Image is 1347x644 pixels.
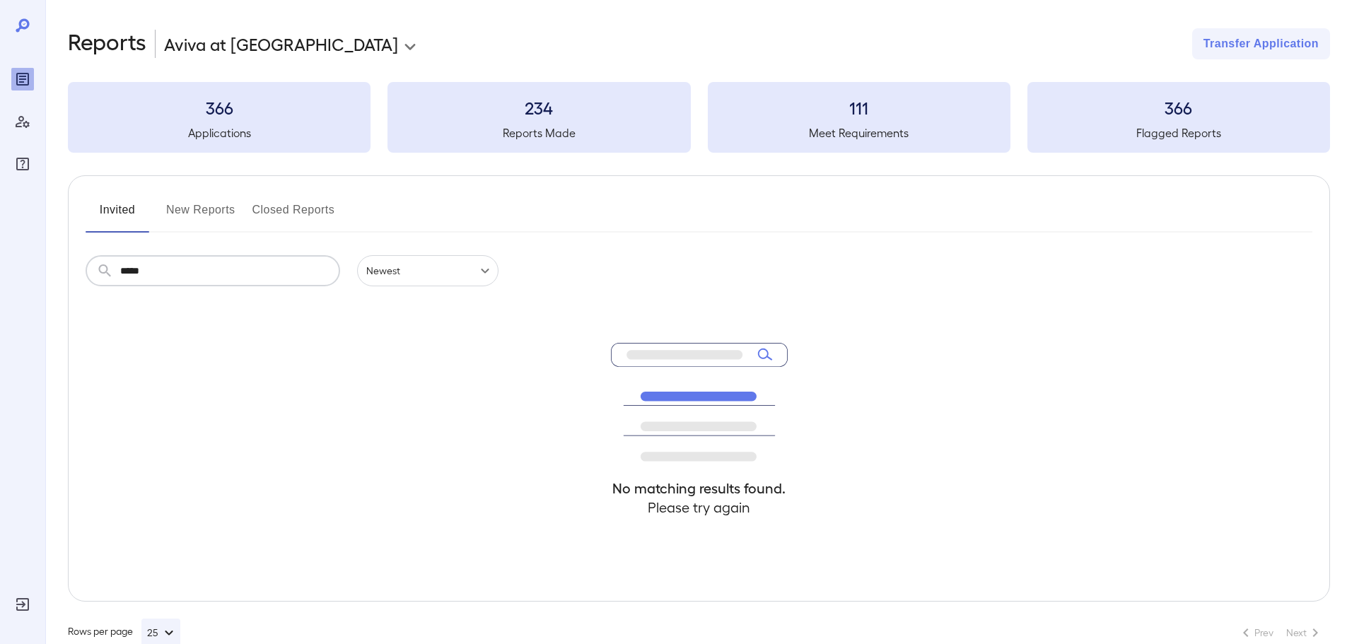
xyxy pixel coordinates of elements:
[1027,124,1330,141] h5: Flagged Reports
[387,96,690,119] h3: 234
[68,82,1330,153] summary: 366Applications234Reports Made111Meet Requirements366Flagged Reports
[708,124,1010,141] h5: Meet Requirements
[11,110,34,133] div: Manage Users
[611,479,788,498] h4: No matching results found.
[68,96,371,119] h3: 366
[357,255,498,286] div: Newest
[164,33,398,55] p: Aviva at [GEOGRAPHIC_DATA]
[11,68,34,90] div: Reports
[166,199,235,233] button: New Reports
[387,124,690,141] h5: Reports Made
[1192,28,1330,59] button: Transfer Application
[1231,621,1330,644] nav: pagination navigation
[252,199,335,233] button: Closed Reports
[611,498,788,517] h4: Please try again
[11,593,34,616] div: Log Out
[708,96,1010,119] h3: 111
[86,199,149,233] button: Invited
[68,28,146,59] h2: Reports
[68,124,371,141] h5: Applications
[11,153,34,175] div: FAQ
[1027,96,1330,119] h3: 366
